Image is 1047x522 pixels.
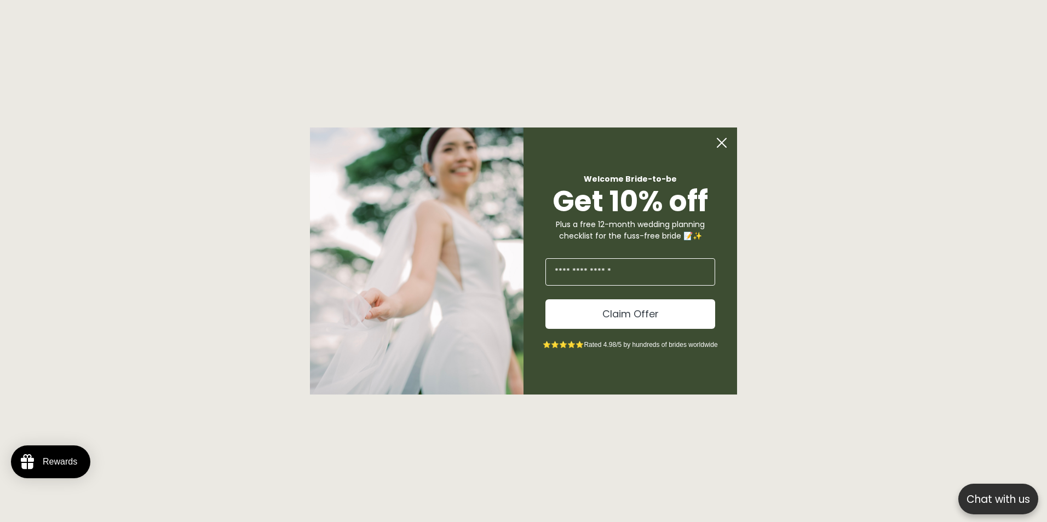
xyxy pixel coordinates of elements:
span: Get 10% off [553,181,708,221]
span: Welcome Bride-to-be [584,173,677,184]
span: Rated 4.98/5 by hundreds of brides worldwide [584,341,717,349]
div: Rewards [43,457,77,467]
button: Claim Offer [545,299,715,329]
span: Plus a free 12-month wedding planning checklist for the fuss-free bride 📝✨ [556,219,705,241]
button: Close dialog [711,132,733,154]
p: Chat with us [958,491,1038,507]
button: Open chatbox [958,484,1038,514]
img: Bone and Grey [310,127,523,395]
input: Enter Your Email [545,258,715,286]
span: ⭐⭐⭐⭐⭐ [543,341,584,349]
